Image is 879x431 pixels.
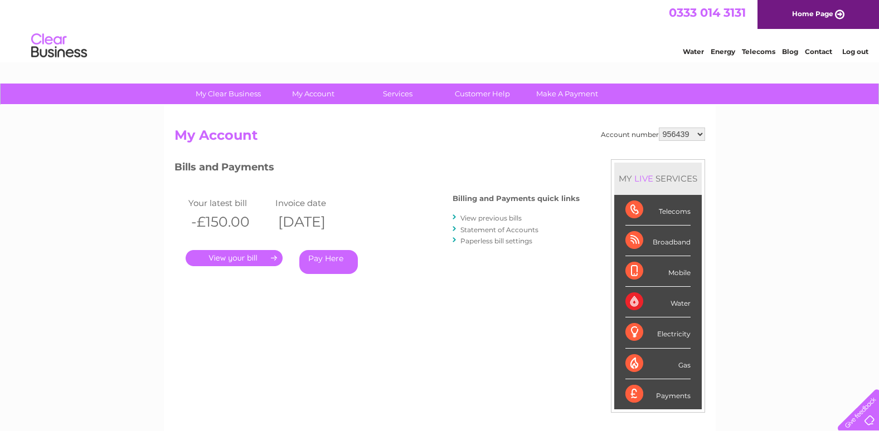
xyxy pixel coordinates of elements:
[601,128,705,141] div: Account number
[352,84,444,104] a: Services
[625,256,691,287] div: Mobile
[625,287,691,317] div: Water
[299,250,358,274] a: Pay Here
[805,47,832,56] a: Contact
[182,84,274,104] a: My Clear Business
[683,47,704,56] a: Water
[521,84,613,104] a: Make A Payment
[436,84,528,104] a: Customer Help
[174,128,705,149] h2: My Account
[273,195,360,210] td: Invoice date
[625,226,691,256] div: Broadband
[742,47,775,56] a: Telecoms
[460,237,532,245] a: Paperless bill settings
[625,349,691,379] div: Gas
[460,226,538,234] a: Statement of Accounts
[174,159,580,179] h3: Bills and Payments
[842,47,868,56] a: Log out
[625,317,691,348] div: Electricity
[782,47,798,56] a: Blog
[669,6,746,19] a: 0333 014 3131
[186,250,283,266] a: .
[625,195,691,226] div: Telecoms
[186,210,273,233] th: -£150.00
[453,194,580,203] h4: Billing and Payments quick links
[186,195,273,210] td: Your latest bill
[31,29,88,63] img: logo.png
[614,163,702,194] div: MY SERVICES
[625,379,691,409] div: Payments
[711,47,735,56] a: Energy
[632,173,655,184] div: LIVE
[267,84,359,104] a: My Account
[177,6,703,54] div: Clear Business is a trading name of Verastar Limited (registered in [GEOGRAPHIC_DATA] No. 3667643...
[460,214,522,222] a: View previous bills
[273,210,360,233] th: [DATE]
